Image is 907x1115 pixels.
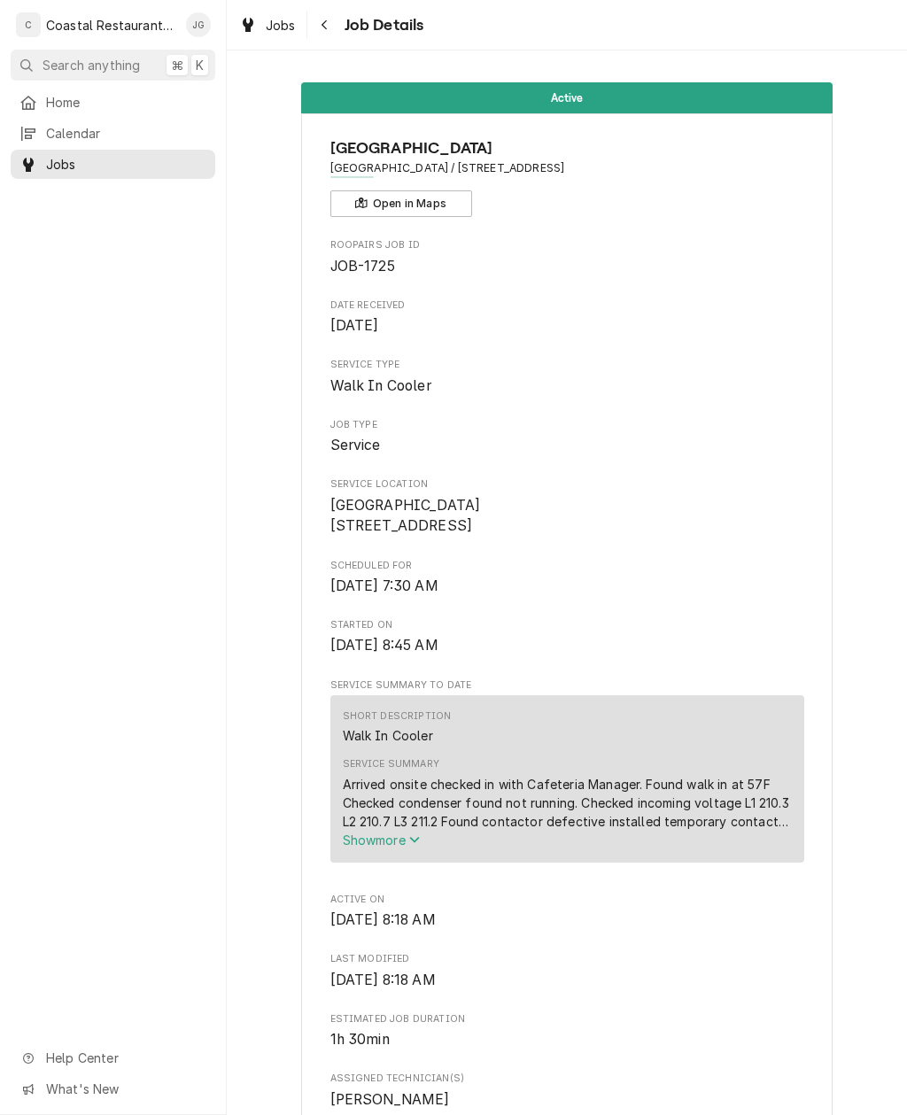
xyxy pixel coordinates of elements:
div: Service Summary [330,695,804,871]
span: [DATE] 8:18 AM [330,972,436,988]
span: [DATE] 8:45 AM [330,637,438,654]
a: Home [11,88,215,117]
div: Date Received [330,298,804,337]
span: Scheduled For [330,559,804,573]
span: Calendar [46,124,206,143]
div: Arrived onsite checked in with Cafeteria Manager. Found walk in at 57F Checked condenser found no... [343,775,792,831]
div: Service Summary To Date [330,678,804,871]
span: [DATE] 8:18 AM [330,911,436,928]
span: Walk In Cooler [330,377,431,394]
span: K [196,56,204,74]
button: Search anything⌘K [11,50,215,81]
span: Job Type [330,418,804,432]
span: Home [46,93,206,112]
div: Walk In Cooler [343,726,433,745]
span: Show more [343,832,421,848]
span: Service Location [330,495,804,537]
span: [DATE] [330,317,379,334]
span: Service [330,437,381,453]
span: 1h 30min [330,1031,390,1048]
span: Roopairs Job ID [330,238,804,252]
span: [DATE] 7:30 AM [330,577,438,594]
div: Estimated Job Duration [330,1012,804,1050]
div: JG [186,12,211,37]
span: Service Type [330,358,804,372]
span: Scheduled For [330,576,804,597]
a: Go to What's New [11,1074,215,1103]
span: Roopairs Job ID [330,256,804,277]
span: Jobs [266,16,296,35]
span: Address [330,160,804,176]
span: ⌘ [171,56,183,74]
span: Assigned Technician(s) [330,1089,804,1111]
a: Jobs [232,11,303,40]
span: [PERSON_NAME] [330,1091,450,1108]
span: Service Location [330,477,804,492]
button: Open in Maps [330,190,472,217]
div: Service Summary [343,757,439,771]
button: Navigate back [311,11,339,39]
div: Job Type [330,418,804,456]
button: Showmore [343,831,792,849]
a: Calendar [11,119,215,148]
span: Date Received [330,298,804,313]
span: Estimated Job Duration [330,1029,804,1050]
div: Coastal Restaurant Repair [46,16,176,35]
span: [GEOGRAPHIC_DATA] [STREET_ADDRESS] [330,497,481,535]
span: Job Details [339,13,424,37]
div: Scheduled For [330,559,804,597]
div: Last Modified [330,952,804,990]
span: Search anything [43,56,140,74]
div: Service Type [330,358,804,396]
span: Jobs [46,155,206,174]
span: Service Summary To Date [330,678,804,693]
span: Date Received [330,315,804,337]
div: C [16,12,41,37]
span: Active [551,92,584,104]
div: James Gatton's Avatar [186,12,211,37]
div: Roopairs Job ID [330,238,804,276]
div: Service Location [330,477,804,537]
span: Job Type [330,435,804,456]
div: Client Information [330,136,804,217]
span: Started On [330,635,804,656]
div: Short Description [343,709,452,724]
span: JOB-1725 [330,258,395,275]
span: Name [330,136,804,160]
span: Assigned Technician(s) [330,1072,804,1086]
div: Assigned Technician(s) [330,1072,804,1110]
span: What's New [46,1080,205,1098]
span: Active On [330,893,804,907]
span: Last Modified [330,970,804,991]
span: Help Center [46,1049,205,1067]
span: Service Type [330,376,804,397]
div: Status [301,82,833,113]
span: Estimated Job Duration [330,1012,804,1026]
a: Go to Help Center [11,1043,215,1072]
span: Active On [330,910,804,931]
span: Last Modified [330,952,804,966]
div: Started On [330,618,804,656]
span: Started On [330,618,804,632]
div: Active On [330,893,804,931]
a: Jobs [11,150,215,179]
